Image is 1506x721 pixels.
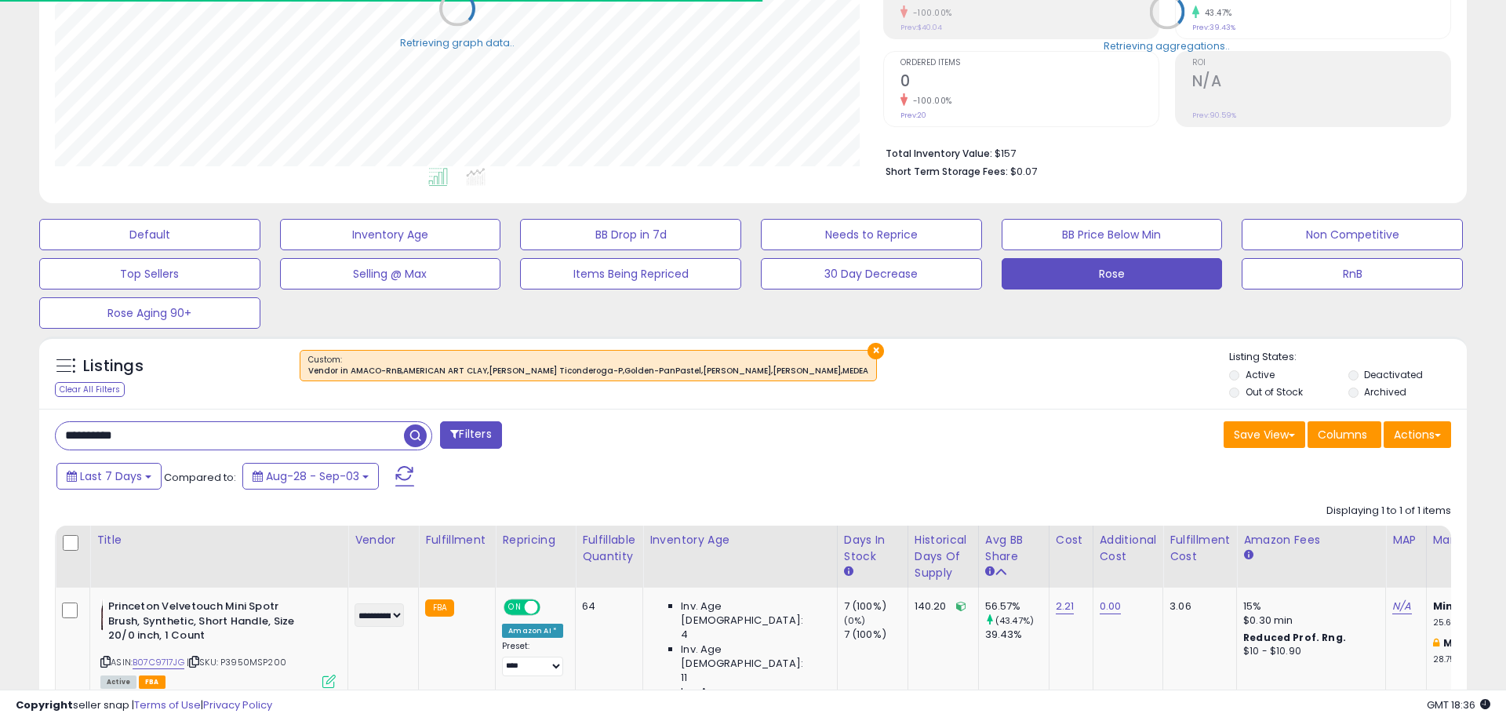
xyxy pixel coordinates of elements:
[1056,532,1086,548] div: Cost
[1243,631,1346,644] b: Reduced Prof. Rng.
[1243,548,1253,563] small: Amazon Fees.
[1443,635,1471,650] b: Max:
[440,421,501,449] button: Filters
[1392,599,1411,614] a: N/A
[39,219,260,250] button: Default
[761,258,982,289] button: 30 Day Decrease
[985,599,1049,614] div: 56.57%
[1364,385,1406,399] label: Archived
[649,532,830,548] div: Inventory Age
[1242,219,1463,250] button: Non Competitive
[1104,38,1230,53] div: Retrieving aggregations..
[761,219,982,250] button: Needs to Reprice
[400,35,515,49] div: Retrieving graph data..
[985,565,995,579] small: Avg BB Share.
[280,258,501,289] button: Selling @ Max
[985,532,1042,565] div: Avg BB Share
[681,685,824,713] span: Inv. Age [DEMOGRAPHIC_DATA]:
[1384,421,1451,448] button: Actions
[844,614,866,627] small: (0%)
[502,532,569,548] div: Repricing
[1229,350,1466,365] p: Listing States:
[242,463,379,490] button: Aug-28 - Sep-03
[55,382,125,397] div: Clear All Filters
[308,354,868,377] span: Custom:
[108,599,299,647] b: Princeton Velvetouch Mini Spotr Brush, Synthetic, Short Handle, Size 20/0 inch, 1 Count
[1246,368,1275,381] label: Active
[1392,532,1419,548] div: MAP
[100,675,136,689] span: All listings currently available for purchase on Amazon
[681,599,824,628] span: Inv. Age [DEMOGRAPHIC_DATA]:
[1002,258,1223,289] button: Rose
[80,468,142,484] span: Last 7 Days
[1246,385,1303,399] label: Out of Stock
[985,628,1049,642] div: 39.43%
[355,532,412,548] div: Vendor
[100,599,104,631] img: 21mNpVz+-vS._SL40_.jpg
[133,656,184,669] a: B07C9717JG
[187,656,286,668] span: | SKU: P3950MSP200
[502,624,563,638] div: Amazon AI *
[308,366,868,377] div: Vendor in AMACO-RnB,AMERICAN ART CLAY,[PERSON_NAME] Ticonderoga-P,Golden-PanPastel,[PERSON_NAME],...
[868,343,884,359] button: ×
[915,532,972,581] div: Historical Days Of Supply
[1326,504,1451,519] div: Displaying 1 to 1 of 1 items
[280,219,501,250] button: Inventory Age
[39,297,260,329] button: Rose Aging 90+
[1308,421,1381,448] button: Columns
[1433,599,1457,614] b: Min:
[134,697,201,712] a: Terms of Use
[425,599,454,617] small: FBA
[1170,532,1230,565] div: Fulfillment Cost
[1243,532,1379,548] div: Amazon Fees
[1242,258,1463,289] button: RnB
[681,671,687,685] span: 11
[915,599,966,614] div: 140.20
[538,601,563,614] span: OFF
[203,697,272,712] a: Privacy Policy
[96,532,341,548] div: Title
[1100,599,1122,614] a: 0.00
[1100,532,1157,565] div: Additional Cost
[1318,427,1367,442] span: Columns
[844,628,908,642] div: 7 (100%)
[844,565,853,579] small: Days In Stock.
[348,526,419,588] th: CSV column name: cust_attr_2_Vendor
[582,532,636,565] div: Fulfillable Quantity
[1427,697,1490,712] span: 2025-09-11 18:36 GMT
[1224,421,1305,448] button: Save View
[1002,219,1223,250] button: BB Price Below Min
[56,463,162,490] button: Last 7 Days
[100,599,336,686] div: ASIN:
[425,532,489,548] div: Fulfillment
[844,532,901,565] div: Days In Stock
[1243,645,1373,658] div: $10 - $10.90
[681,643,824,671] span: Inv. Age [DEMOGRAPHIC_DATA]:
[520,258,741,289] button: Items Being Repriced
[844,599,908,614] div: 7 (100%)
[1364,368,1423,381] label: Deactivated
[164,470,236,485] span: Compared to:
[1170,599,1224,614] div: 3.06
[520,219,741,250] button: BB Drop in 7d
[1243,614,1373,628] div: $0.30 min
[266,468,359,484] span: Aug-28 - Sep-03
[582,599,631,614] div: 64
[995,614,1034,627] small: (43.47%)
[39,258,260,289] button: Top Sellers
[502,641,563,676] div: Preset:
[16,697,73,712] strong: Copyright
[1243,599,1373,614] div: 15%
[83,355,144,377] h5: Listings
[16,698,272,713] div: seller snap | |
[505,601,525,614] span: ON
[681,628,688,642] span: 4
[1056,599,1075,614] a: 2.21
[139,675,166,689] span: FBA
